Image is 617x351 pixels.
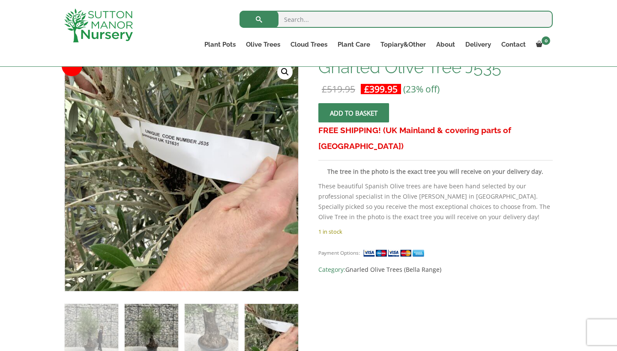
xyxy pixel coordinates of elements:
[277,64,293,80] a: View full-screen image gallery
[318,103,389,122] button: Add to basket
[332,39,375,51] a: Plant Care
[496,39,531,51] a: Contact
[363,249,427,258] img: payment supported
[318,58,553,76] h1: Gnarled Olive Tree J535
[318,122,553,154] h3: FREE SHIPPING! (UK Mainland & covering parts of [GEOGRAPHIC_DATA])
[240,11,553,28] input: Search...
[431,39,460,51] a: About
[318,265,553,275] span: Category:
[241,39,285,51] a: Olive Trees
[345,265,441,274] a: Gnarled Olive Trees (Bella Range)
[199,39,241,51] a: Plant Pots
[322,83,327,95] span: £
[64,9,133,42] img: logo
[285,39,332,51] a: Cloud Trees
[322,83,355,95] bdi: 519.95
[542,36,550,45] span: 0
[318,250,360,256] small: Payment Options:
[364,83,398,95] bdi: 399.95
[460,39,496,51] a: Delivery
[375,39,431,51] a: Topiary&Other
[318,181,553,222] p: These beautiful Spanish Olive trees are have been hand selected by our professional specialist in...
[364,83,369,95] span: £
[403,83,440,95] span: (23% off)
[531,39,553,51] a: 0
[318,226,553,237] p: 1 in stock
[327,167,543,175] strong: The tree in the photo is the exact tree you will receive on your delivery day.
